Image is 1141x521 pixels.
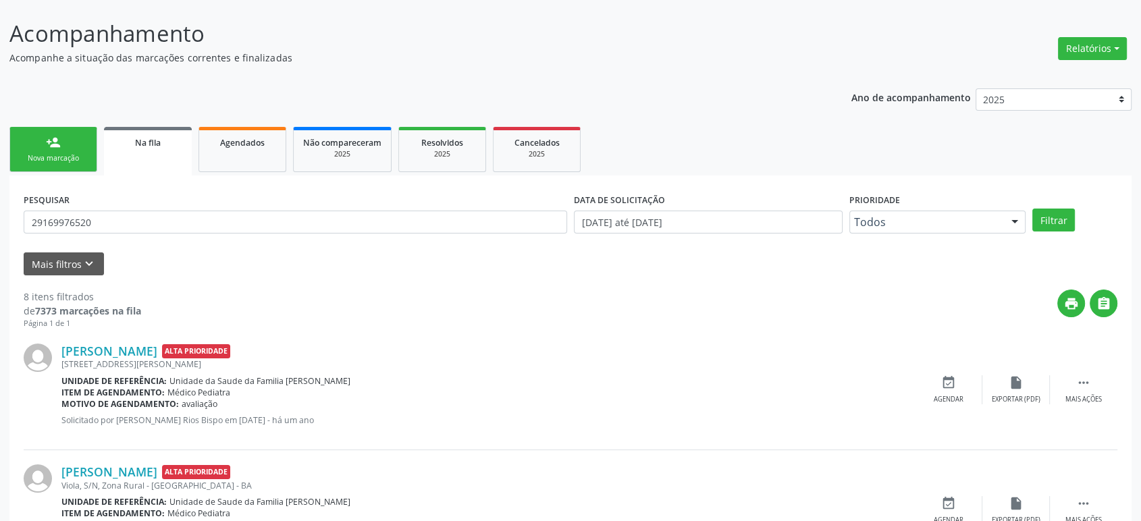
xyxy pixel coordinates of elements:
img: img [24,344,52,372]
input: Selecione um intervalo [574,211,843,234]
label: PESQUISAR [24,190,70,211]
div: 2025 [303,149,381,159]
input: Nome, CNS [24,211,567,234]
span: avaliação [182,398,217,410]
span: Na fila [135,137,161,148]
b: Item de agendamento: [61,508,165,519]
span: Unidade da Saude da Familia [PERSON_NAME] [169,375,350,387]
div: person_add [46,135,61,150]
div: Mais ações [1065,395,1102,404]
i: insert_drive_file [1009,496,1024,511]
div: 8 itens filtrados [24,290,141,304]
i: print [1064,296,1079,311]
b: Item de agendamento: [61,387,165,398]
span: Não compareceram [303,137,381,148]
b: Motivo de agendamento: [61,398,179,410]
p: Solicitado por [PERSON_NAME] Rios Bispo em [DATE] - há um ano [61,414,915,426]
i: event_available [941,375,956,390]
button:  [1090,290,1117,317]
p: Ano de acompanhamento [851,88,971,105]
span: Unidade de Saude da Familia [PERSON_NAME] [169,496,350,508]
i:  [1076,496,1091,511]
div: Agendar [934,395,963,404]
div: Exportar (PDF) [992,395,1040,404]
p: Acompanhamento [9,17,795,51]
button: Relatórios [1058,37,1127,60]
span: Médico Pediatra [167,387,230,398]
span: Alta Prioridade [162,344,230,358]
strong: 7373 marcações na fila [35,304,141,317]
span: Todos [854,215,999,229]
i: keyboard_arrow_down [82,256,97,271]
label: DATA DE SOLICITAÇÃO [574,190,665,211]
b: Unidade de referência: [61,496,167,508]
i: insert_drive_file [1009,375,1024,390]
span: Resolvidos [421,137,463,148]
p: Acompanhe a situação das marcações correntes e finalizadas [9,51,795,65]
div: Viola, S/N, Zona Rural - [GEOGRAPHIC_DATA] - BA [61,480,915,491]
label: Prioridade [849,190,900,211]
i:  [1076,375,1091,390]
div: 2025 [408,149,476,159]
b: Unidade de referência: [61,375,167,387]
span: Agendados [220,137,265,148]
button: Mais filtroskeyboard_arrow_down [24,252,104,276]
a: [PERSON_NAME] [61,464,157,479]
div: Página 1 de 1 [24,318,141,329]
span: Cancelados [514,137,560,148]
div: 2025 [503,149,570,159]
span: Médico Pediatra [167,508,230,519]
i:  [1096,296,1111,311]
a: [PERSON_NAME] [61,344,157,358]
div: de [24,304,141,318]
div: Nova marcação [20,153,87,163]
button: print [1057,290,1085,317]
i: event_available [941,496,956,511]
span: Alta Prioridade [162,465,230,479]
div: [STREET_ADDRESS][PERSON_NAME] [61,358,915,370]
button: Filtrar [1032,209,1075,231]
